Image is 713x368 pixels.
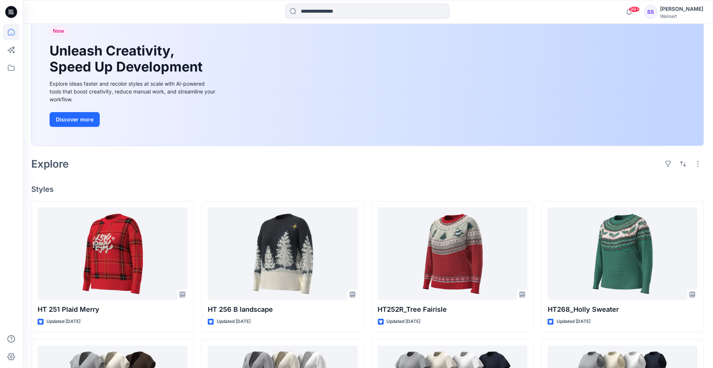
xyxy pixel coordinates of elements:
p: Updated [DATE] [387,318,421,326]
h1: Unleash Creativity, Speed Up Development [50,43,206,75]
button: Discover more [50,112,100,127]
a: HT 251 Plaid Merry [38,207,188,300]
p: Updated [DATE] [47,318,80,326]
span: 99+ [629,6,640,12]
a: HT 256 B landscape [208,207,358,300]
p: HT 251 Plaid Merry [38,304,188,315]
a: HT268_Holly Sweater [548,207,698,300]
div: SS [644,5,658,19]
p: Updated [DATE] [557,318,591,326]
p: HT252R_Tree Fairisle [378,304,528,315]
a: HT252R_Tree Fairisle [378,207,528,300]
p: Updated [DATE] [217,318,251,326]
span: New [53,26,64,35]
p: HT268_Holly Sweater [548,304,698,315]
p: HT 256 B landscape [208,304,358,315]
div: [PERSON_NAME] [661,4,704,13]
a: Discover more [50,112,217,127]
div: Explore ideas faster and recolor styles at scale with AI-powered tools that boost creativity, red... [50,80,217,103]
h4: Styles [31,185,704,194]
h2: Explore [31,158,69,170]
div: Walmart [661,13,704,19]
